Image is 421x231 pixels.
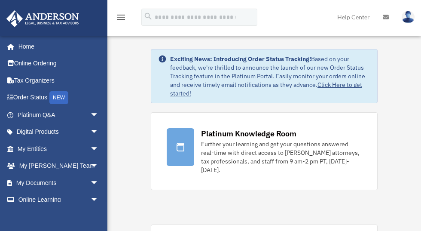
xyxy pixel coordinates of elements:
[6,174,112,191] a: My Documentsarrow_drop_down
[4,10,82,27] img: Anderson Advisors Platinum Portal
[201,128,296,139] div: Platinum Knowledge Room
[90,157,107,175] span: arrow_drop_down
[6,191,112,209] a: Online Learningarrow_drop_down
[143,12,153,21] i: search
[170,55,370,98] div: Based on your feedback, we're thrilled to announce the launch of our new Order Status Tracking fe...
[6,157,112,175] a: My [PERSON_NAME] Teamarrow_drop_down
[90,106,107,124] span: arrow_drop_down
[151,112,378,190] a: Platinum Knowledge Room Further your learning and get your questions answered real-time with dire...
[170,81,362,97] a: Click Here to get started!
[116,15,126,22] a: menu
[49,91,68,104] div: NEW
[6,72,112,89] a: Tax Organizers
[6,140,112,157] a: My Entitiesarrow_drop_down
[6,123,112,141] a: Digital Productsarrow_drop_down
[6,38,107,55] a: Home
[170,55,311,63] strong: Exciting News: Introducing Order Status Tracking!
[90,140,107,158] span: arrow_drop_down
[90,123,107,141] span: arrow_drop_down
[90,174,107,192] span: arrow_drop_down
[6,55,112,72] a: Online Ordering
[6,89,112,107] a: Order StatusNEW
[402,11,415,23] img: User Pic
[116,12,126,22] i: menu
[201,140,362,174] div: Further your learning and get your questions answered real-time with direct access to [PERSON_NAM...
[6,106,112,123] a: Platinum Q&Aarrow_drop_down
[90,191,107,209] span: arrow_drop_down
